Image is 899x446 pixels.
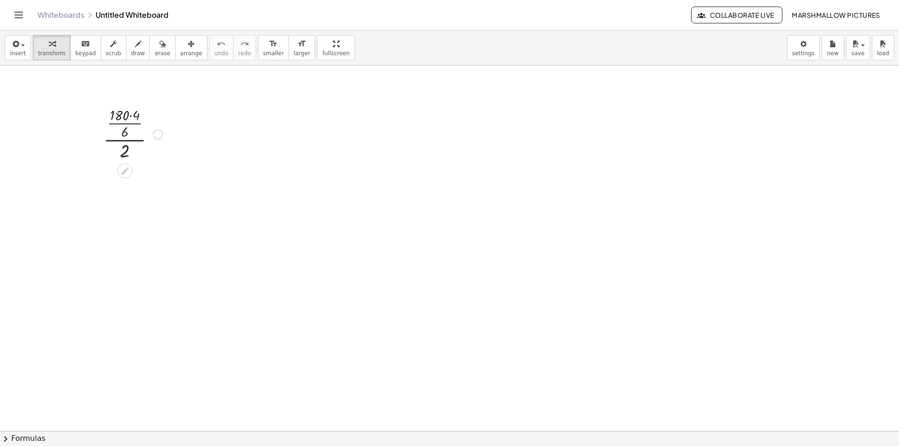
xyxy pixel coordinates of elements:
button: Collaborate Live [691,7,782,23]
button: keyboardkeypad [70,35,101,60]
span: Marshmallow Pictures [792,11,880,19]
button: insert [5,35,31,60]
a: Whiteboards [37,10,84,20]
span: Collaborate Live [699,11,774,19]
span: larger [294,50,310,57]
button: save [846,35,870,60]
i: format_size [269,38,278,50]
button: format_sizelarger [288,35,315,60]
button: scrub [101,35,126,60]
button: undoundo [209,35,234,60]
button: load [872,35,894,60]
button: Marshmallow Pictures [784,7,888,23]
button: redoredo [233,35,256,60]
button: erase [149,35,175,60]
button: arrange [175,35,207,60]
button: draw [126,35,150,60]
i: redo [240,38,249,50]
i: keyboard [81,38,90,50]
span: settings [792,50,815,57]
span: insert [10,50,26,57]
span: smaller [263,50,284,57]
button: Toggle navigation [11,7,26,22]
span: load [877,50,889,57]
i: undo [217,38,226,50]
button: fullscreen [317,35,354,60]
i: format_size [297,38,306,50]
span: erase [155,50,170,57]
button: format_sizesmaller [258,35,289,60]
span: redo [238,50,251,57]
div: Edit math [118,163,133,178]
button: new [822,35,844,60]
span: undo [214,50,228,57]
span: fullscreen [322,50,349,57]
span: transform [38,50,66,57]
button: settings [787,35,820,60]
span: new [827,50,839,57]
span: arrange [180,50,202,57]
button: transform [33,35,71,60]
span: draw [131,50,145,57]
span: scrub [106,50,121,57]
span: keypad [75,50,96,57]
span: save [851,50,864,57]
